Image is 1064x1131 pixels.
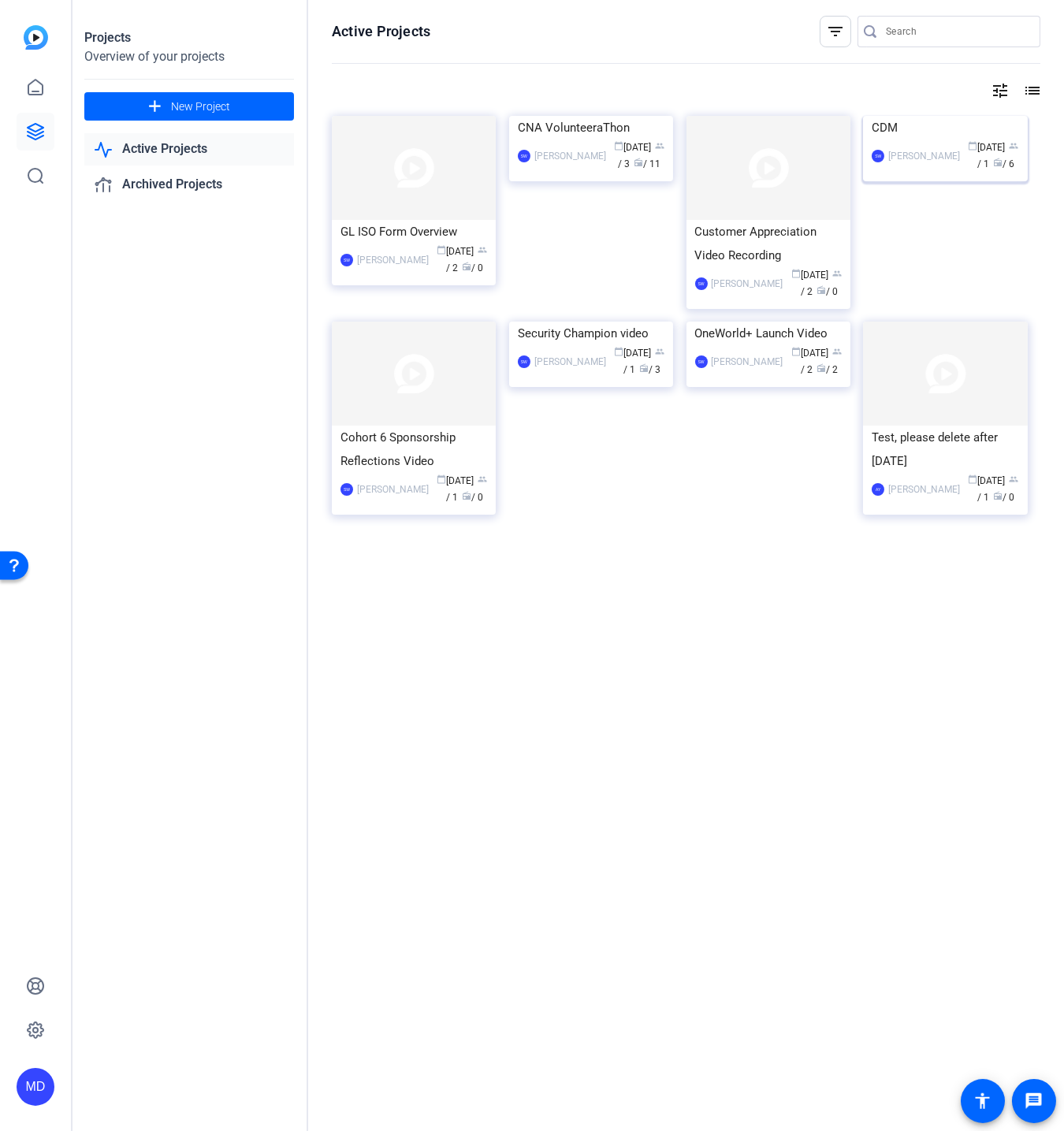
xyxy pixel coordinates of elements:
span: [DATE] [437,475,474,486]
mat-icon: message [1025,1092,1044,1111]
div: [PERSON_NAME] [712,276,783,292]
mat-icon: list [1021,81,1040,100]
span: / 1 [978,475,1019,503]
div: Customer Appreciation Video Recording [695,220,842,267]
div: Test, please delete after [DATE] [872,426,1018,473]
div: OneWorld+ Launch Video [695,322,842,345]
img: blue-gradient.svg [24,25,48,50]
div: MD [17,1068,54,1106]
span: / 0 [817,286,838,297]
span: radio [462,491,471,500]
div: [PERSON_NAME] [888,148,960,164]
div: Overview of your projects [84,47,294,66]
div: [PERSON_NAME] [712,354,783,370]
span: [DATE] [614,348,651,359]
div: AY [872,483,884,496]
span: / 2 [801,270,842,297]
div: [PERSON_NAME] [888,482,960,497]
div: [PERSON_NAME] [357,482,429,497]
span: group [1010,474,1019,484]
div: SW [872,150,884,162]
span: radio [994,491,1003,500]
div: SW [518,355,530,368]
div: [PERSON_NAME] [534,148,606,164]
div: Security Champion video [518,322,664,345]
span: calendar_today [614,141,623,151]
span: / 2 [446,246,487,273]
span: group [655,347,664,356]
a: Archived Projects [84,169,294,201]
div: SW [518,150,530,162]
div: Projects [84,28,294,47]
div: SW [695,277,708,290]
span: [DATE] [969,475,1006,486]
span: group [478,245,487,255]
span: group [1010,141,1019,151]
span: [DATE] [791,270,828,281]
span: / 1 [446,475,487,503]
div: SW [340,254,353,266]
div: GL ISO Form Overview [340,220,487,244]
span: [DATE] [437,246,474,257]
span: calendar_today [437,474,446,484]
span: calendar_today [437,245,446,255]
span: group [832,347,842,356]
span: New Project [171,99,230,115]
span: [DATE] [791,348,828,359]
input: Search [886,22,1028,41]
div: Cohort 6 Sponsorship Reflections Video [340,426,487,473]
span: radio [462,262,471,271]
h1: Active Projects [332,22,430,41]
div: [PERSON_NAME] [534,354,606,370]
span: calendar_today [969,141,978,151]
mat-icon: accessibility [973,1092,992,1111]
mat-icon: tune [991,81,1010,100]
mat-icon: add [145,97,165,117]
div: SW [340,483,353,496]
mat-icon: filter_list [826,22,845,41]
span: calendar_today [969,474,978,484]
span: radio [994,158,1003,167]
div: [PERSON_NAME] [357,252,429,268]
span: calendar_today [791,347,801,356]
div: CDM [872,116,1018,140]
div: CNA VolunteeraThon [518,116,664,140]
span: [DATE] [614,142,651,153]
button: New Project [84,92,294,121]
span: group [478,474,487,484]
span: / 2 [817,364,838,375]
span: / 0 [994,492,1015,503]
span: / 3 [639,364,660,375]
span: / 11 [634,158,660,169]
div: SW [695,355,708,368]
a: Active Projects [84,133,294,166]
span: calendar_today [614,347,623,356]
span: [DATE] [969,142,1006,153]
span: group [832,269,842,278]
span: radio [639,363,649,373]
span: / 0 [462,492,483,503]
span: group [655,141,664,151]
span: / 0 [462,262,483,273]
span: / 6 [994,158,1015,169]
span: radio [634,158,643,167]
span: radio [817,363,826,373]
span: calendar_today [791,269,801,278]
span: radio [817,285,826,295]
